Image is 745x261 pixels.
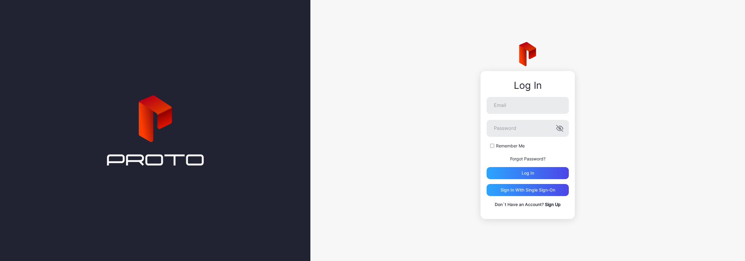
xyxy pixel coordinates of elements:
button: Password [556,125,563,132]
label: Remember Me [496,143,525,149]
p: Don`t Have an Account? [487,201,569,208]
button: Log in [487,167,569,179]
div: Log In [487,80,569,91]
a: Sign Up [545,202,561,207]
button: Sign in With Single Sign-On [487,184,569,196]
input: Password [487,120,569,137]
a: Forgot Password? [510,156,546,161]
input: Email [487,97,569,114]
div: Sign in With Single Sign-On [500,188,555,192]
div: Log in [522,171,534,176]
